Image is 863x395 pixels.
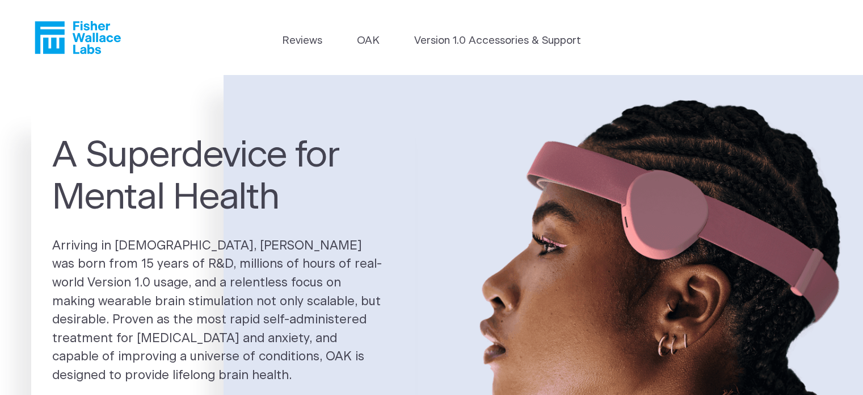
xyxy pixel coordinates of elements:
h1: A Superdevice for Mental Health [52,135,394,219]
a: Reviews [282,33,322,49]
a: OAK [357,33,380,49]
a: Fisher Wallace [35,21,121,54]
a: Version 1.0 Accessories & Support [414,33,581,49]
p: Arriving in [DEMOGRAPHIC_DATA], [PERSON_NAME] was born from 15 years of R&D, millions of hours of... [52,237,394,385]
